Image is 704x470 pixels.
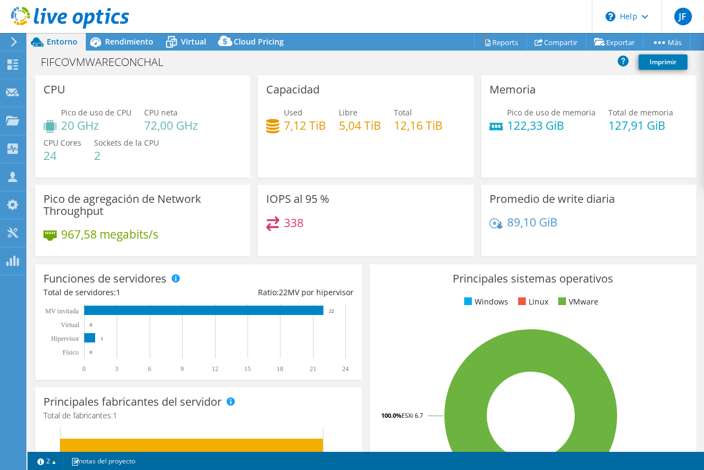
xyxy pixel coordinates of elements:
[474,34,527,51] a: Reports
[30,454,64,468] a: 2
[608,107,673,118] span: Total de memoria
[180,365,184,373] text: 9
[43,137,81,148] span: CPU Cores
[61,228,158,240] h4: 967,58 megabits/s
[43,193,242,217] h3: Pico de agregación de Network Throughput
[43,410,354,422] h4: Total de fabricantes:
[43,396,222,408] h3: Principales fabricantes del servidor
[608,119,673,131] h4: 127,91 GiB
[113,410,117,421] span: 1
[394,119,443,131] h4: 12,16 TiB
[181,36,206,47] span: Virtual
[279,287,288,297] span: 22
[526,34,586,51] a: Compartir
[101,336,103,341] text: 1
[199,286,354,298] div: Ratio: MV por hipervisor
[461,296,508,308] li: Windows
[606,12,615,21] svg: \n
[284,119,326,131] h4: 7,12 TiB
[82,365,86,373] text: 0
[36,56,180,68] h1: FIFCOVMWARECONCHAL
[144,119,198,131] h4: 72,00 GHz
[105,36,153,47] span: Rendimiento
[402,411,423,419] tspan: ESXi 6.7
[115,365,118,373] text: 3
[555,296,598,308] li: VMware
[266,84,320,96] h3: Capacidad
[266,193,329,205] h3: IOPS al 95 %
[310,365,316,373] text: 21
[394,107,412,118] span: Total
[507,216,558,228] h4: 89,10 GiB
[378,273,688,285] h3: Principales sistemas operativos
[586,34,643,51] a: Exportar
[490,84,536,96] h3: Memoria
[234,36,284,47] span: Cloud Pricing
[47,36,78,47] span: Entorno
[381,411,402,419] tspan: 100.0%
[43,286,199,298] div: Total de servidores:
[342,365,349,373] text: 24
[490,193,615,205] h3: Promedio de write diaria
[284,217,304,229] h4: 338
[148,365,151,373] text: 6
[144,107,178,118] span: CPU neta
[61,119,131,131] h4: 20 GHz
[329,308,334,314] text: 22
[515,296,548,308] li: Linux
[507,107,596,118] span: Pico de uso de memoria
[244,365,251,373] text: 15
[674,8,692,25] span: JF
[643,34,690,51] a: Más
[61,321,80,329] text: Virtual
[45,307,79,315] text: MV invitada
[507,119,596,131] h4: 122,33 GiB
[43,84,65,96] h3: CPU
[90,350,92,355] text: 0
[339,119,381,131] h4: 5,04 TiB
[61,107,131,118] span: Pico de uso de CPU
[284,107,302,118] span: Used
[339,107,358,118] span: Libre
[212,365,218,373] text: 12
[90,322,92,328] text: 0
[51,335,79,342] text: Hipervisor
[94,137,159,148] span: Sockets de la CPU
[277,365,283,373] text: 18
[63,454,143,468] a: notas del proyecto
[63,349,79,356] tspan: Físico
[639,54,687,70] a: Imprimir
[94,150,159,162] h4: 2
[43,273,167,285] h3: Funciones de servidores
[43,150,81,162] h4: 24
[116,287,120,297] span: 1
